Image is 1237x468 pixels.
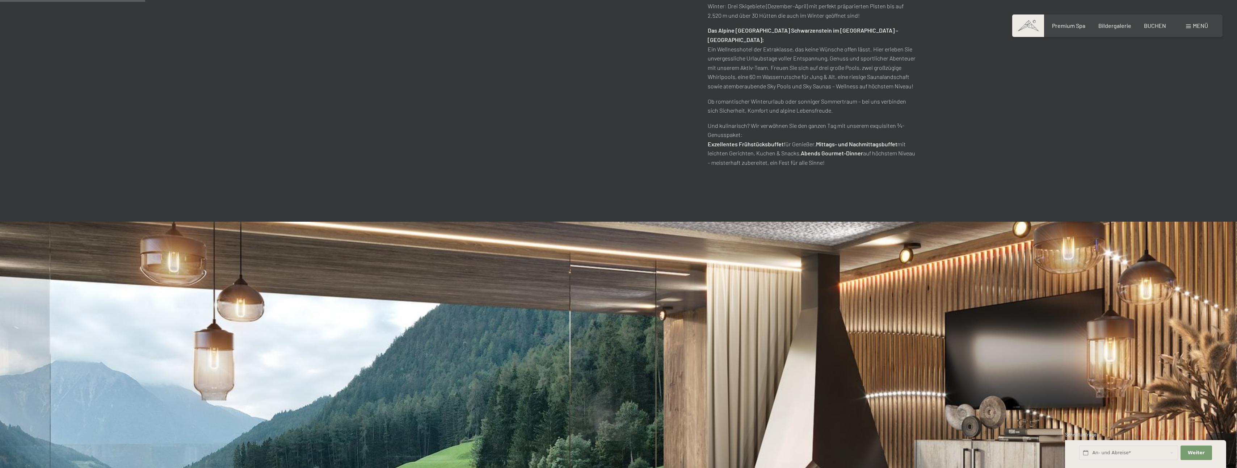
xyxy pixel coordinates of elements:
[708,26,916,91] p: Ein Wellnesshotel der Extraklasse, das keine Wünsche offen lässt. Hier erleben Sie unvergessliche...
[1193,22,1208,29] span: Menü
[1188,450,1205,456] span: Weiter
[1144,22,1166,29] a: BUCHEN
[708,141,784,147] strong: Exzellentes Frühstücksbuffet
[801,150,863,156] strong: Abends Gourmet-Dinner
[816,141,897,147] strong: Mittags- und Nachmittagsbuffet
[1098,22,1131,29] a: Bildergalerie
[708,97,916,115] p: Ob romantischer Winterurlaub oder sonniger Sommertraum – bei uns verbinden sich Sicherheit, Komfo...
[1052,22,1085,29] a: Premium Spa
[1181,446,1212,460] button: Weiter
[708,121,916,167] p: Und kulinarisch? Wir verwöhnen Sie den ganzen Tag mit unserem exquisiten ¾-Genusspaket: für Genie...
[1065,432,1097,438] span: Schnellanfrage
[708,27,898,43] strong: Das Alpine [GEOGRAPHIC_DATA] Schwarzenstein im [GEOGRAPHIC_DATA] – [GEOGRAPHIC_DATA]:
